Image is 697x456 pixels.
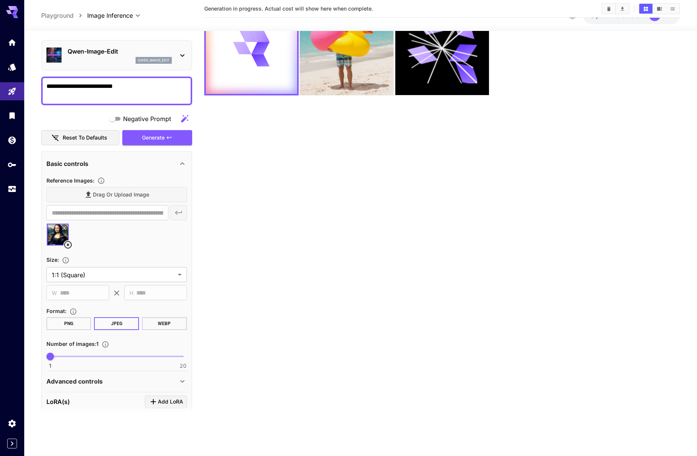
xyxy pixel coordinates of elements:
[142,133,165,143] span: Generate
[52,289,57,297] span: W
[138,58,170,63] p: qwen_image_edit
[8,111,17,120] div: Library
[66,308,80,315] button: Choose the file format for the output image.
[8,38,17,47] div: Home
[158,397,183,407] span: Add LoRA
[602,4,615,14] button: Clear Images
[666,4,679,14] button: Show images in list view
[46,44,187,67] div: Qwen-Image-Editqwen_image_edit
[145,396,187,408] button: Click to add LoRA
[46,341,99,347] span: Number of images : 1
[8,160,17,169] div: API Keys
[8,62,17,72] div: Models
[46,177,94,184] span: Reference Images :
[46,256,59,263] span: Size :
[59,256,72,264] button: Adjust the dimensions of the generated image by specifying its width and height in pixels, or sel...
[94,317,139,330] button: JPEG
[300,2,393,95] img: 9k=
[142,317,187,330] button: WEBP
[616,4,629,14] button: Download All
[617,12,643,19] span: credits left
[46,377,103,386] p: Advanced controls
[46,308,66,314] span: Format :
[638,3,680,14] div: Show images in grid viewShow images in video viewShow images in list view
[46,159,88,168] p: Basic controls
[180,362,187,370] span: 20
[49,362,51,370] span: 1
[87,11,133,20] span: Image Inference
[8,419,17,428] div: Settings
[7,439,17,448] button: Expand sidebar
[123,114,171,123] span: Negative Prompt
[94,177,108,184] button: Upload a reference image to guide the result. This is needed for Image-to-Image or Inpainting. Su...
[41,11,74,20] a: Playground
[68,47,172,56] p: Qwen-Image-Edit
[639,4,652,14] button: Show images in grid view
[8,135,17,145] div: Wallet
[601,3,630,14] div: Clear ImagesDownload All
[130,289,133,297] span: H
[46,397,70,406] p: LoRA(s)
[52,270,175,279] span: 1:1 (Square)
[591,12,617,19] span: $1,297.24
[46,372,187,390] div: Advanced controls
[99,341,112,348] button: Specify how many images to generate in a single request. Each image generation will be charged se...
[8,184,17,194] div: Usage
[8,87,17,96] div: Playground
[46,317,91,330] button: PNG
[46,155,187,173] div: Basic controls
[41,11,87,20] nav: breadcrumb
[41,130,120,146] button: Reset to defaults
[122,130,192,146] button: Generate
[653,4,666,14] button: Show images in video view
[204,5,373,12] span: Generation in progress. Actual cost will show here when complete.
